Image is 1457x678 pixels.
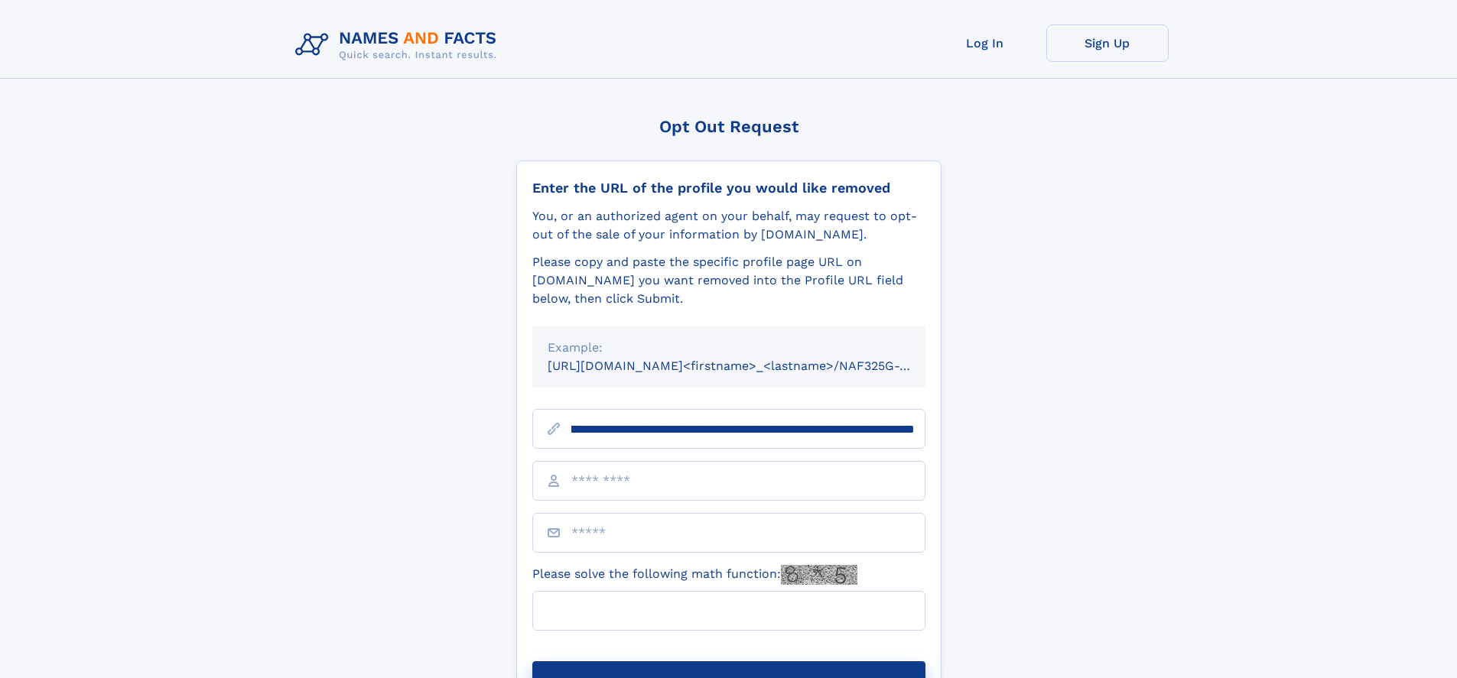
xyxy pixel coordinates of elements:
[548,358,955,373] small: [URL][DOMAIN_NAME]<firstname>_<lastname>/NAF325G-xxxxxxxx
[516,117,942,136] div: Opt Out Request
[289,24,509,66] img: Logo Names and Facts
[532,565,857,585] label: Please solve the following math function:
[532,207,925,244] div: You, or an authorized agent on your behalf, may request to opt-out of the sale of your informatio...
[532,253,925,308] div: Please copy and paste the specific profile page URL on [DOMAIN_NAME] you want removed into the Pr...
[1046,24,1169,62] a: Sign Up
[532,180,925,196] div: Enter the URL of the profile you would like removed
[548,339,910,357] div: Example:
[924,24,1046,62] a: Log In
